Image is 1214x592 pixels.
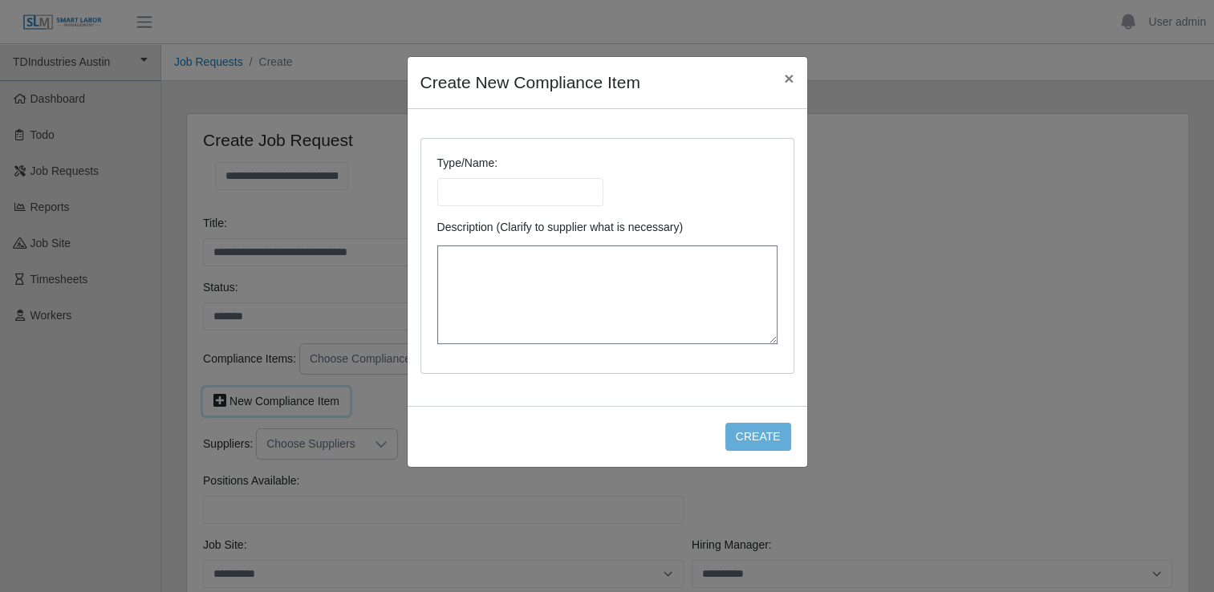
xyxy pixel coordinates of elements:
label: Type/Name: [437,155,497,172]
h4: Create New Compliance Item [420,70,640,95]
label: Description (Clarify to supplier what is necessary) [437,219,684,236]
body: Rich Text Area. Press ALT-0 for help. [13,13,953,30]
span: × [784,69,794,87]
body: Rich Text Area. Press ALT-0 for help. [13,13,953,67]
button: Close [771,57,806,99]
button: Create [725,423,791,451]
